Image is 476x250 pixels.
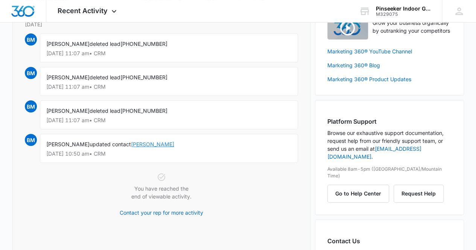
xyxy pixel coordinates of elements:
a: Contact your rep for more activity [120,209,203,217]
a: Marketing 360® Blog [327,61,452,69]
a: Marketing 360® Product Updates [327,75,452,83]
span: [PHONE_NUMBER] [120,108,167,114]
span: [PERSON_NAME] [46,74,90,80]
p: [DATE] 10:50 am • CRM [46,151,292,156]
span: BM [25,134,37,146]
button: Go to Help Center [327,185,389,203]
p: Grow your business organically by outranking your competitors [373,19,452,35]
span: Recent Activity [58,7,108,15]
a: [PERSON_NAME] [131,141,174,147]
a: Marketing 360® YouTube Channel [327,47,452,55]
span: deleted lead [90,108,120,114]
div: account id [376,12,431,17]
span: BM [25,67,37,79]
p: [DATE] 11:07 am • CRM [46,84,292,89]
span: [PERSON_NAME] [46,141,90,147]
p: [DATE] [25,20,298,28]
p: [DATE] 11:07 am • CRM [46,118,292,123]
a: Go to Help Center [327,190,394,197]
p: You have reached the end of viewable activity. [131,185,192,200]
h2: Platform Support [327,117,452,126]
span: [PERSON_NAME] [46,41,90,47]
span: deleted lead [90,41,120,47]
span: [PHONE_NUMBER] [120,41,167,47]
p: Available 8am-5pm ([GEOGRAPHIC_DATA]/Mountain Time) [327,166,452,179]
span: deleted lead [90,74,120,80]
span: BM [25,33,37,45]
p: Browse our exhaustive support documentation, request help from our friendly support team, or send... [327,129,452,161]
span: updated contact [90,141,131,147]
div: account name [376,6,431,12]
img: Quick Overview Video [327,17,368,39]
a: Request Help [394,190,444,197]
button: Request Help [394,185,444,203]
span: [PERSON_NAME] [46,108,90,114]
p: [DATE] 11:07 am • CRM [46,51,292,56]
span: BM [25,100,37,112]
span: [PHONE_NUMBER] [120,74,167,80]
h2: Contact Us [327,236,452,245]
